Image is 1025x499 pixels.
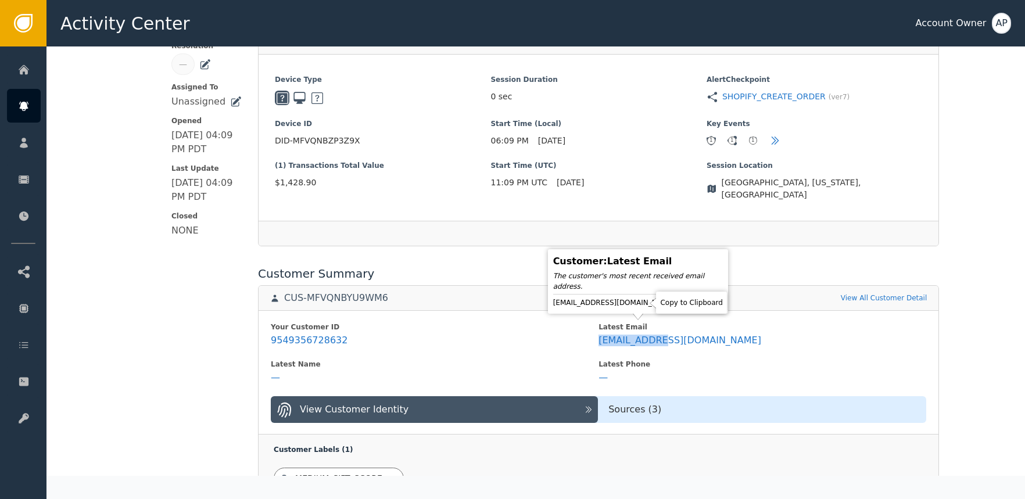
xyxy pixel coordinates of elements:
[171,176,242,204] div: [DATE] 04:09 PM PDT
[171,211,242,221] span: Closed
[271,372,280,383] div: —
[179,58,187,70] div: —
[538,135,565,147] span: [DATE]
[274,446,353,454] span: Customer Labels ( 1 )
[598,335,761,346] div: [EMAIL_ADDRESS][DOMAIN_NAME]
[829,92,850,102] span: (ver 7 )
[275,177,490,189] span: $1,428.90
[171,82,242,92] span: Assigned To
[171,116,242,126] span: Opened
[557,177,584,189] span: [DATE]
[490,160,706,171] span: Start Time (UTC)
[275,135,490,147] span: DID-MFVQNBZP3Z9X
[490,91,512,103] span: 0 sec
[598,322,926,332] div: Latest Email
[749,137,757,145] div: 1
[171,163,242,174] span: Last Update
[171,224,199,238] div: NONE
[722,91,826,103] a: SHOPIFY_CREATE_ORDER
[271,359,598,369] div: Latest Name
[271,335,347,346] div: 9549356728632
[915,16,986,30] div: Account Owner
[275,74,490,85] span: Device Type
[284,292,388,304] div: CUS-MFVQNBYU9WM6
[271,396,598,423] button: View Customer Identity
[275,119,490,129] span: Device ID
[707,160,922,171] span: Session Location
[841,293,927,303] a: View All Customer Detail
[271,322,598,332] div: Your Customer ID
[722,177,923,201] span: [GEOGRAPHIC_DATA], [US_STATE], [GEOGRAPHIC_DATA]
[598,359,926,369] div: Latest Phone
[707,119,922,129] span: Key Events
[553,254,723,268] div: Customer : Latest Email
[707,137,715,145] div: 1
[171,95,225,109] div: Unassigned
[992,13,1011,34] button: AP
[490,119,706,129] span: Start Time (Local)
[171,128,242,156] div: [DATE] 04:09 PM PDT
[275,160,490,171] span: (1) Transactions Total Value
[258,265,939,282] div: Customer Summary
[490,74,706,85] span: Session Duration
[659,295,723,311] div: Copy to Clipboard
[490,177,547,189] span: 11:09 PM UTC
[295,472,382,484] div: MEDIUM_SIFT_SCORE
[707,74,922,85] span: Alert Checkpoint
[60,10,190,37] span: Activity Center
[598,403,926,417] div: Sources ( 3 )
[300,403,408,417] div: View Customer Identity
[728,137,736,145] div: 1
[490,135,528,147] span: 06:09 PM
[553,271,723,292] div: The customer's most recent received email address.
[598,372,608,383] div: —
[553,297,723,308] div: [EMAIL_ADDRESS][DOMAIN_NAME]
